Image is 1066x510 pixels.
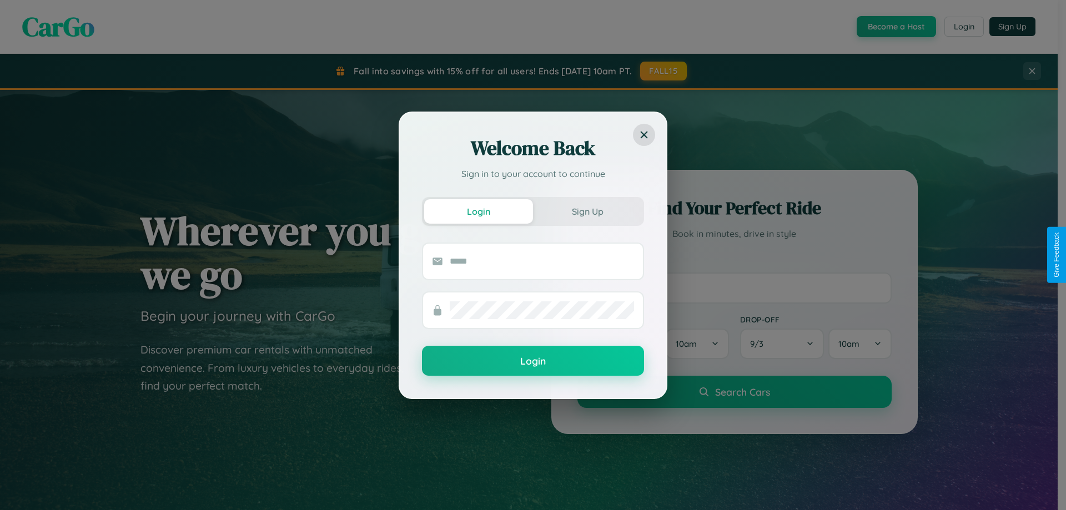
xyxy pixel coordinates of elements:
[422,167,644,180] p: Sign in to your account to continue
[422,135,644,161] h2: Welcome Back
[1053,233,1060,277] div: Give Feedback
[422,346,644,376] button: Login
[424,199,533,224] button: Login
[533,199,642,224] button: Sign Up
